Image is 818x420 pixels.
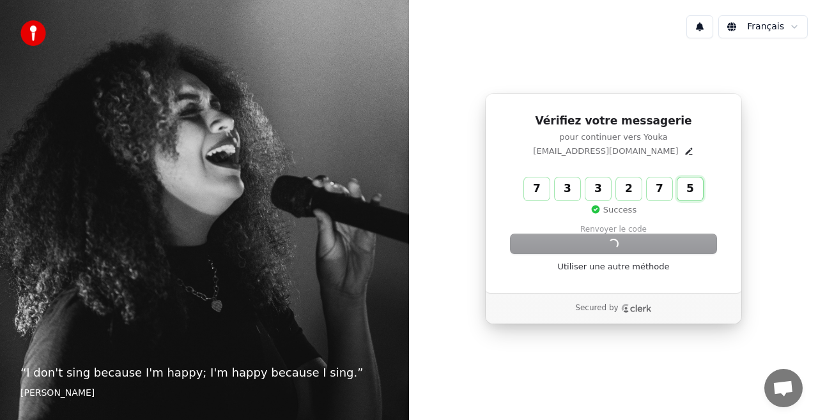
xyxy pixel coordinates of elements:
[511,131,716,143] p: pour continuer vers Youka
[20,387,389,400] footer: [PERSON_NAME]
[621,304,652,313] a: Clerk logo
[533,146,678,157] p: [EMAIL_ADDRESS][DOMAIN_NAME]
[524,177,729,200] input: Enter verification code
[558,261,670,273] a: Utiliser une autre méthode
[20,20,46,46] img: youka
[590,204,637,216] p: Success
[511,114,716,129] h1: Vérifiez votre messagerie
[575,303,618,313] p: Secured by
[684,146,694,156] button: Edit
[764,369,803,407] div: Ouvrir le chat
[20,364,389,382] p: “ I don't sing because I'm happy; I'm happy because I sing. ”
